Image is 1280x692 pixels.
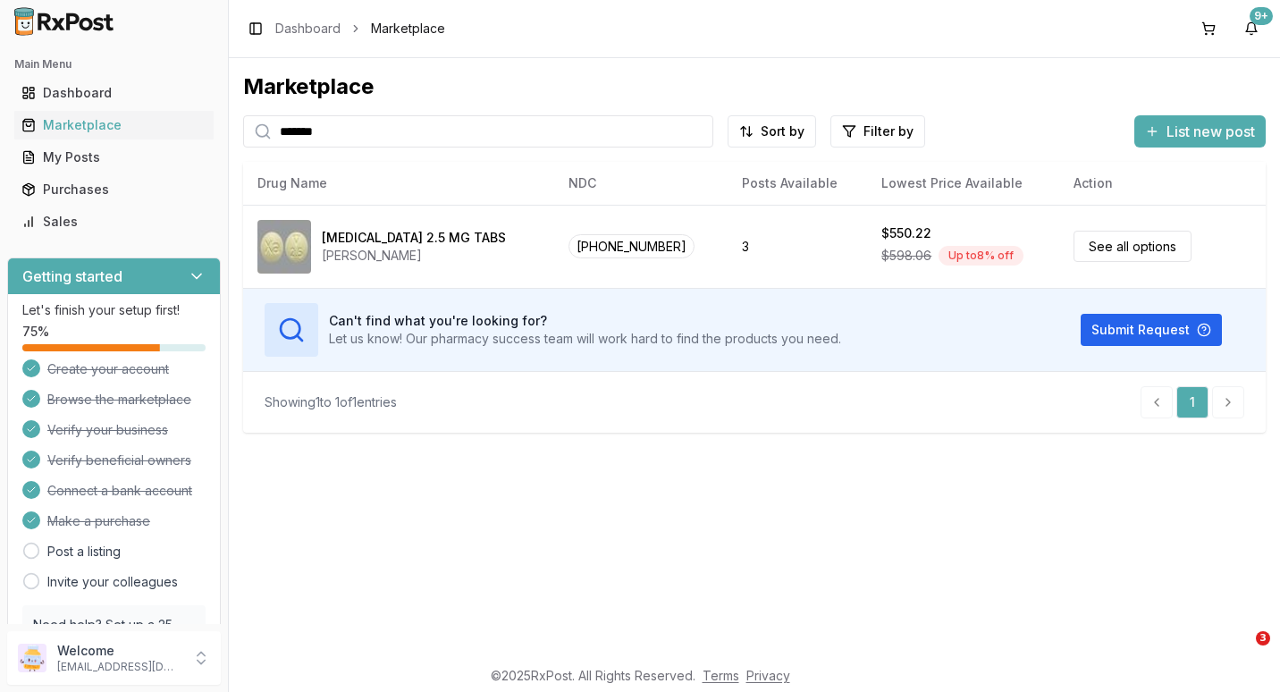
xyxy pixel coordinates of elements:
div: Purchases [21,181,206,198]
img: RxPost Logo [7,7,122,36]
button: Submit Request [1081,314,1222,346]
span: Sort by [761,122,804,140]
p: Need help? Set up a 25 minute call with our team to set up. [33,616,195,670]
span: [PHONE_NUMBER] [568,234,695,258]
div: [PERSON_NAME] [322,247,506,265]
td: 3 [728,205,867,288]
div: $550.22 [881,224,931,242]
span: Make a purchase [47,512,150,530]
div: 9+ [1250,7,1273,25]
button: 9+ [1237,14,1266,43]
button: My Posts [7,143,221,172]
img: Xarelto 2.5 MG TABS [257,220,311,274]
a: Dashboard [14,77,214,109]
div: Marketplace [21,116,206,134]
button: Dashboard [7,79,221,107]
p: [EMAIL_ADDRESS][DOMAIN_NAME] [57,660,181,674]
button: Filter by [830,115,925,148]
div: [MEDICAL_DATA] 2.5 MG TABS [322,229,506,247]
div: My Posts [21,148,206,166]
a: Privacy [746,668,790,683]
a: Terms [703,668,739,683]
a: Sales [14,206,214,238]
div: Sales [21,213,206,231]
a: See all options [1074,231,1192,262]
button: Marketplace [7,111,221,139]
div: Marketplace [243,72,1266,101]
span: Marketplace [371,20,445,38]
a: My Posts [14,141,214,173]
th: NDC [554,162,728,205]
th: Action [1059,162,1266,205]
th: Drug Name [243,162,554,205]
span: $598.06 [881,247,931,265]
a: 1 [1176,386,1208,418]
span: Browse the marketplace [47,391,191,409]
button: List new post [1134,115,1266,148]
a: List new post [1134,124,1266,142]
a: Post a listing [47,543,121,561]
span: Create your account [47,360,169,378]
h2: Main Menu [14,57,214,72]
p: Let's finish your setup first! [22,301,206,319]
th: Lowest Price Available [867,162,1058,205]
span: List new post [1166,121,1255,142]
div: Showing 1 to 1 of 1 entries [265,393,397,411]
h3: Getting started [22,266,122,287]
p: Welcome [57,642,181,660]
button: Purchases [7,175,221,204]
span: 3 [1256,631,1270,646]
span: Verify your business [47,421,168,439]
a: Purchases [14,173,214,206]
a: Marketplace [14,109,214,141]
iframe: Intercom live chat [1219,631,1262,674]
p: Let us know! Our pharmacy success team will work hard to find the products you need. [329,330,841,348]
nav: breadcrumb [275,20,445,38]
button: Sales [7,207,221,236]
span: Filter by [863,122,914,140]
span: Verify beneficial owners [47,451,191,469]
a: Dashboard [275,20,341,38]
a: Invite your colleagues [47,573,178,591]
img: User avatar [18,644,46,672]
button: Sort by [728,115,816,148]
nav: pagination [1141,386,1244,418]
span: Connect a bank account [47,482,192,500]
span: 75 % [22,323,49,341]
h3: Can't find what you're looking for? [329,312,841,330]
th: Posts Available [728,162,867,205]
div: Dashboard [21,84,206,102]
div: Up to 8 % off [939,246,1023,266]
